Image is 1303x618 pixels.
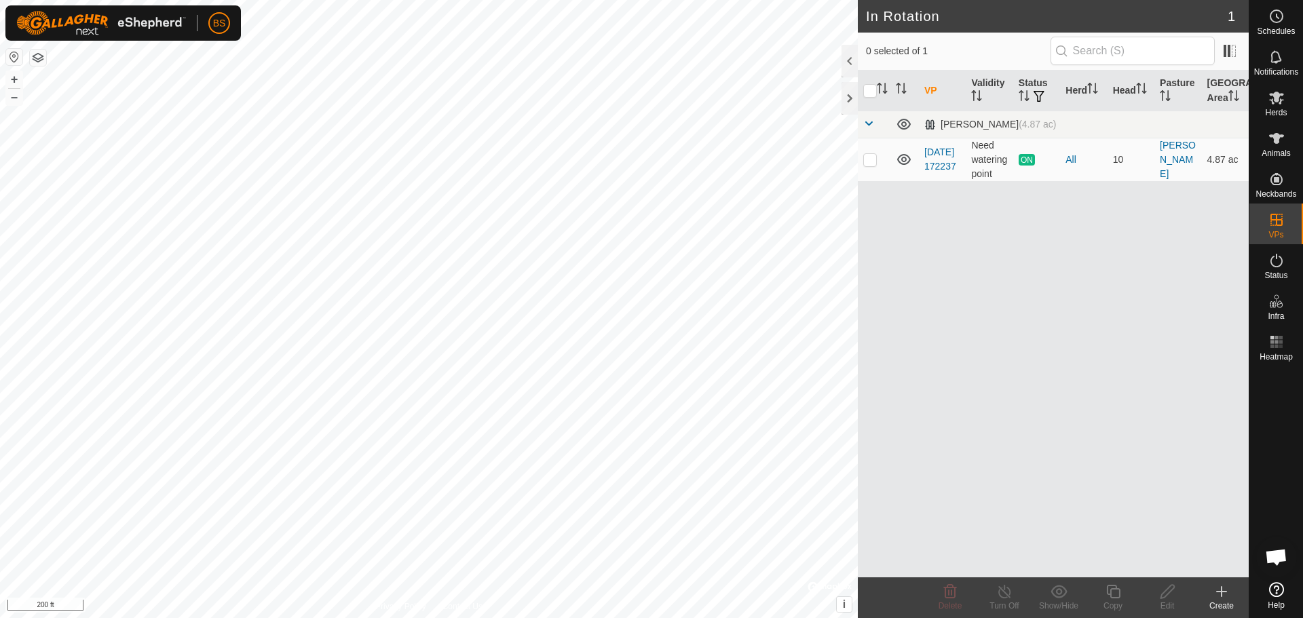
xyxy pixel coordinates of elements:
button: i [837,597,852,612]
a: Contact Us [442,600,483,613]
p-sorticon: Activate to sort [1136,85,1147,96]
span: Delete [939,601,962,611]
span: Neckbands [1255,190,1296,198]
a: [DATE] 172237 [924,147,956,172]
td: 10 [1108,138,1154,181]
span: Heatmap [1260,353,1293,361]
span: (4.87 ac) [1019,119,1056,130]
span: Notifications [1254,68,1298,76]
th: Status [1013,71,1060,111]
div: [PERSON_NAME] [924,119,1056,130]
button: – [6,89,22,105]
span: BS [213,16,226,31]
th: Pasture [1154,71,1201,111]
p-sorticon: Activate to sort [1019,92,1030,103]
button: Reset Map [6,49,22,65]
span: Herds [1265,109,1287,117]
p-sorticon: Activate to sort [896,85,907,96]
p-sorticon: Activate to sort [971,92,982,103]
a: Privacy Policy [375,600,426,613]
td: 4.87 ac [1202,138,1249,181]
a: Help [1249,577,1303,615]
div: Show/Hide [1032,600,1086,612]
span: Status [1264,271,1287,279]
p-sorticon: Activate to sort [877,85,888,96]
td: Need watering point [966,138,1013,181]
div: Open chat [1256,537,1297,577]
th: VP [919,71,966,111]
span: Schedules [1257,27,1295,35]
button: + [6,71,22,88]
span: i [843,598,846,610]
span: Help [1268,601,1285,609]
th: Head [1108,71,1154,111]
span: 1 [1228,6,1235,26]
p-sorticon: Activate to sort [1087,85,1098,96]
a: [PERSON_NAME] [1160,140,1196,179]
div: Create [1194,600,1249,612]
span: Animals [1262,149,1291,157]
div: Turn Off [977,600,1032,612]
th: Herd [1060,71,1107,111]
span: 0 selected of 1 [866,44,1051,58]
input: Search (S) [1051,37,1215,65]
p-sorticon: Activate to sort [1228,92,1239,103]
span: Infra [1268,312,1284,320]
button: Map Layers [30,50,46,66]
img: Gallagher Logo [16,11,186,35]
th: Validity [966,71,1013,111]
th: [GEOGRAPHIC_DATA] Area [1202,71,1249,111]
span: VPs [1268,231,1283,239]
span: ON [1019,154,1035,166]
div: Edit [1140,600,1194,612]
div: All [1065,153,1101,167]
p-sorticon: Activate to sort [1160,92,1171,103]
div: Copy [1086,600,1140,612]
h2: In Rotation [866,8,1228,24]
